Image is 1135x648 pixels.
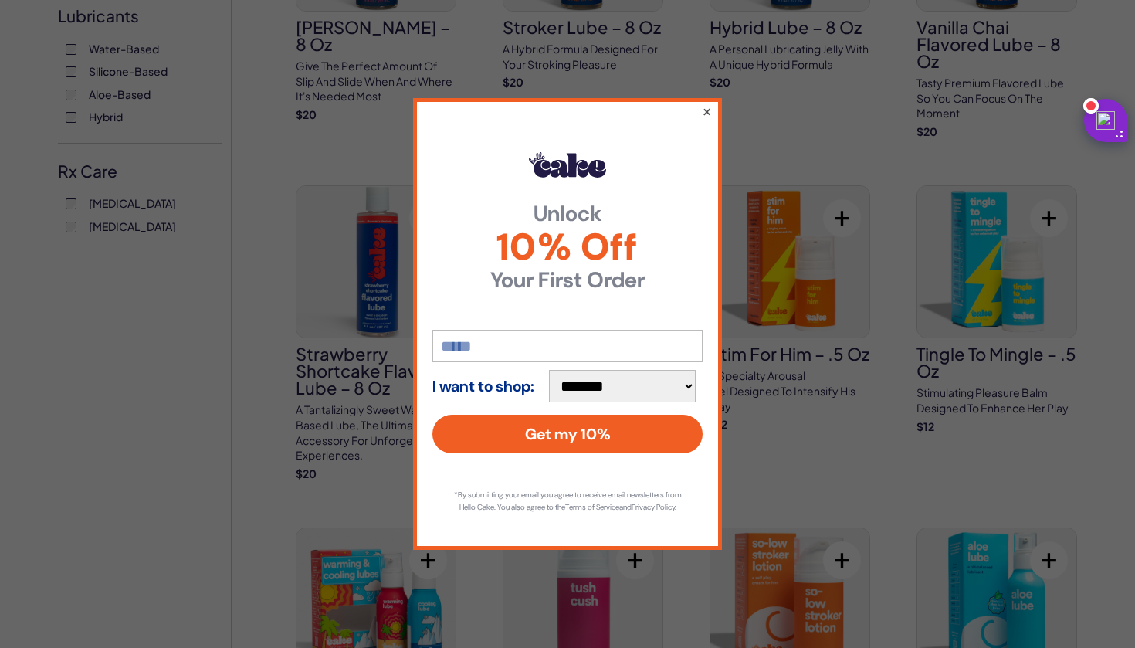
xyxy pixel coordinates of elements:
a: Terms of Service [565,502,619,512]
a: Privacy Policy [632,502,675,512]
strong: Your First Order [432,270,703,291]
img: Hello Cake [529,152,606,177]
strong: I want to shop: [432,378,534,395]
strong: Unlock [432,203,703,225]
p: *By submitting your email you agree to receive email newsletters from Hello Cake. You also agree ... [448,489,687,514]
button: Get my 10% [432,415,703,453]
span: 10% Off [432,229,703,266]
button: × [702,102,712,120]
